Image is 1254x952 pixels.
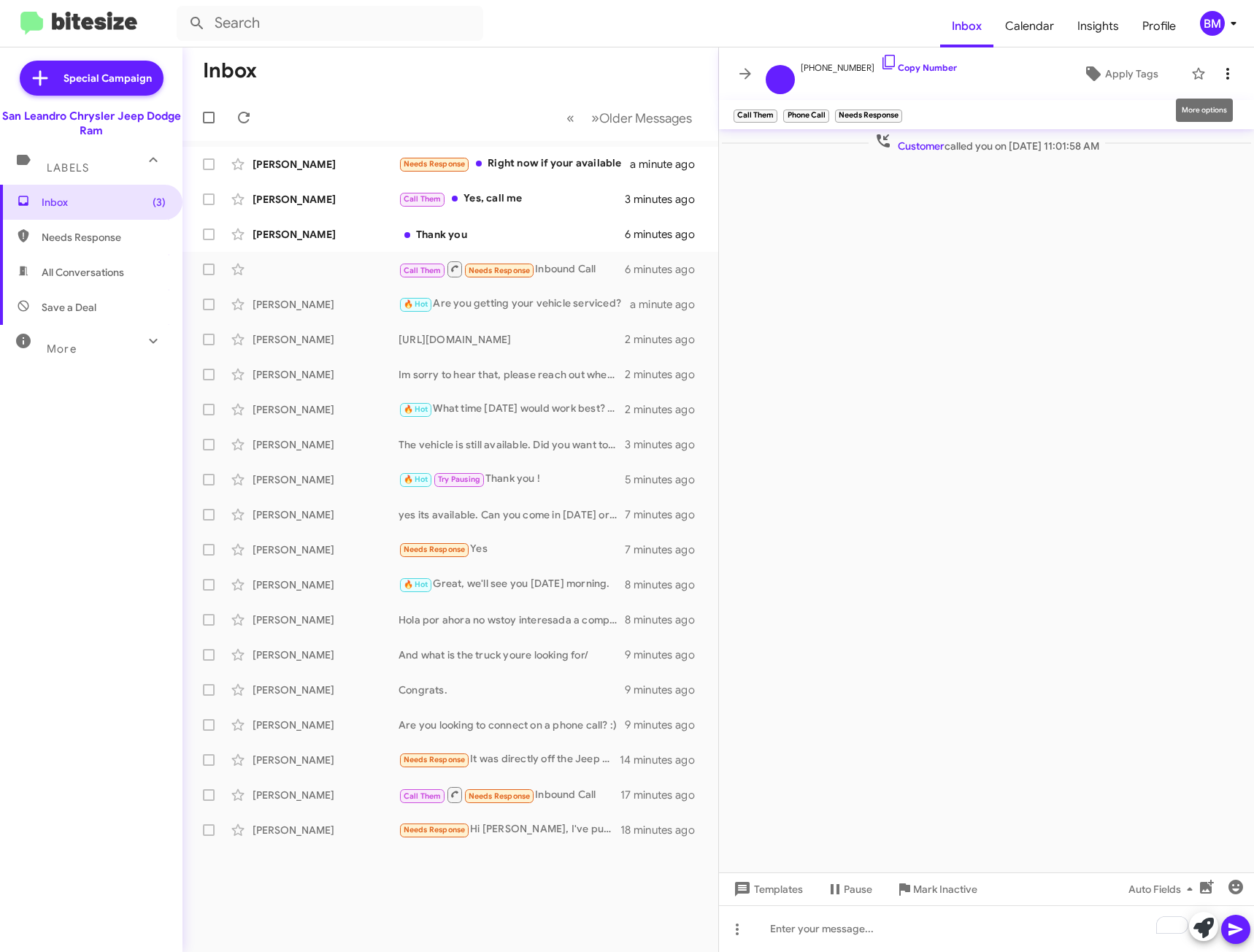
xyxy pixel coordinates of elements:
div: Are you looking to connect on a phone call? :) [399,718,625,732]
span: 🔥 Hot [404,404,428,414]
div: 17 minutes ago [620,788,707,802]
span: (3) [153,195,166,210]
div: 18 minutes ago [620,823,707,837]
span: Apply Tags [1105,61,1158,87]
span: Special Campaign [64,71,152,85]
span: 🔥 Hot [404,580,428,589]
div: 6 minutes ago [625,227,707,242]
a: Calendar [993,5,1066,47]
span: Try Pausing [438,475,480,484]
button: BM [1188,11,1238,36]
span: Needs Response [469,266,531,275]
div: [PERSON_NAME] [253,332,399,347]
div: 3 minutes ago [625,192,707,207]
div: What time [DATE] would work best? We're open from 9 am-9pm [399,401,625,418]
span: Call Them [404,266,442,275]
div: Congrats. [399,683,625,697]
div: To enrich screen reader interactions, please activate Accessibility in Grammarly extension settings [719,905,1254,952]
div: [PERSON_NAME] [253,648,399,662]
span: Needs Response [469,791,531,801]
span: Needs Response [404,825,466,834]
div: 6 minutes ago [625,262,707,277]
a: Copy Number [880,62,957,73]
div: [PERSON_NAME] [253,542,399,557]
div: 2 minutes ago [625,402,707,417]
div: 8 minutes ago [625,577,707,592]
span: Customer [898,139,945,153]
div: [PERSON_NAME] [253,613,399,627]
span: Needs Response [404,545,466,554]
span: Labels [47,161,89,174]
span: Pause [844,876,872,902]
div: [PERSON_NAME] [253,788,399,802]
span: Needs Response [404,755,466,764]
button: Apply Tags [1057,61,1184,87]
div: BM [1200,11,1225,36]
div: And what is the truck youre looking for/ [399,648,625,662]
div: [PERSON_NAME] [253,297,399,312]
div: [PERSON_NAME] [253,192,399,207]
div: Great, we'll see you [DATE] morning. [399,576,625,593]
div: Inbound Call [399,786,620,804]
span: » [591,109,599,127]
span: All Conversations [42,265,124,280]
div: [PERSON_NAME] [253,472,399,487]
div: 3 minutes ago [625,437,707,452]
span: Inbox [42,195,166,210]
div: Are you getting your vehicle serviced? [399,296,630,312]
div: Thank you [399,227,625,242]
div: [PERSON_NAME] [253,683,399,697]
button: Auto Fields [1117,876,1210,902]
a: Inbox [940,5,993,47]
div: Yes, call me [399,191,625,207]
span: called you on [DATE] 11:01:58 AM [869,132,1105,153]
span: Needs Response [404,159,466,169]
nav: Page navigation example [558,103,701,133]
span: Templates [731,876,803,902]
div: [PERSON_NAME] [253,437,399,452]
span: 🔥 Hot [404,299,428,309]
a: Special Campaign [20,61,164,96]
span: Call Them [404,791,442,801]
span: Auto Fields [1128,876,1199,902]
span: Mark Inactive [913,876,977,902]
div: 14 minutes ago [620,753,707,767]
div: Hi [PERSON_NAME], I've put that on the back burner for now, but thank you for reaching out. [399,821,620,838]
div: Hola por ahora no wstoy interesada a comprar autos gracias [399,613,625,627]
div: Thank you ! [399,471,625,488]
div: [PERSON_NAME] [253,577,399,592]
div: [PERSON_NAME] [253,157,399,172]
span: Call Them [404,194,442,204]
a: Profile [1131,5,1188,47]
div: 9 minutes ago [625,683,707,697]
input: Search [177,6,483,41]
div: [URL][DOMAIN_NAME] [399,332,625,347]
div: [PERSON_NAME] [253,718,399,732]
span: « [566,109,574,127]
button: Pause [815,876,884,902]
span: Save a Deal [42,300,96,315]
div: 5 minutes ago [625,472,707,487]
div: Yes [399,541,625,558]
button: Next [582,103,701,133]
span: Insights [1066,5,1131,47]
h1: Inbox [203,59,257,82]
div: [PERSON_NAME] [253,507,399,522]
span: Needs Response [42,230,166,245]
div: Right now if your available [399,156,630,172]
span: More [47,342,77,356]
div: 8 minutes ago [625,613,707,627]
div: 7 minutes ago [625,542,707,557]
div: [PERSON_NAME] [253,402,399,417]
small: Call Them [734,110,777,123]
small: Needs Response [835,110,902,123]
div: 9 minutes ago [625,648,707,662]
div: [PERSON_NAME] [253,367,399,382]
button: Templates [719,876,815,902]
button: Mark Inactive [884,876,989,902]
div: More options [1176,99,1233,122]
div: The vehicle is still available. Did you want to check it out [DATE]? [399,437,625,452]
div: yes its available. Can you come in [DATE] or this weekend? [399,507,625,522]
